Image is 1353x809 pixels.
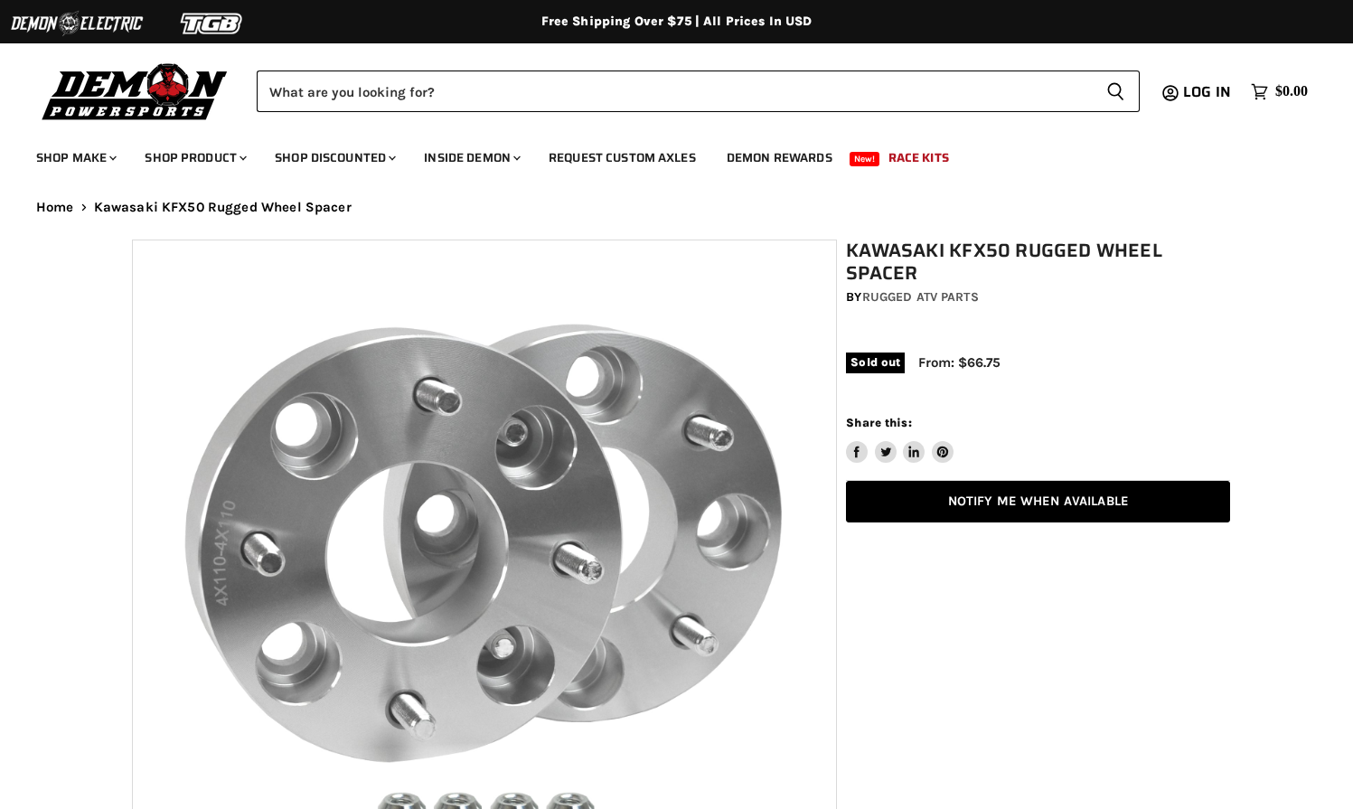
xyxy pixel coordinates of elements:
[36,200,74,215] a: Home
[1175,84,1242,100] a: Log in
[257,71,1092,112] input: Search
[535,139,709,176] a: Request Custom Axles
[145,6,280,41] img: TGB Logo 2
[1242,79,1317,105] a: $0.00
[918,354,1001,371] span: From: $66.75
[257,71,1140,112] form: Product
[36,59,234,123] img: Demon Powersports
[261,139,407,176] a: Shop Discounted
[94,200,352,215] span: Kawasaki KFX50 Rugged Wheel Spacer
[713,139,846,176] a: Demon Rewards
[846,287,1230,307] div: by
[23,139,127,176] a: Shop Make
[410,139,531,176] a: Inside Demon
[23,132,1303,176] ul: Main menu
[846,481,1230,523] a: Notify Me When Available
[846,353,905,372] span: Sold out
[862,289,979,305] a: Rugged ATV Parts
[1275,83,1308,100] span: $0.00
[9,6,145,41] img: Demon Electric Logo 2
[1183,80,1231,103] span: Log in
[1092,71,1140,112] button: Search
[846,240,1230,285] h1: Kawasaki KFX50 Rugged Wheel Spacer
[875,139,963,176] a: Race Kits
[846,416,911,429] span: Share this:
[850,152,880,166] span: New!
[131,139,258,176] a: Shop Product
[846,415,954,463] aside: Share this:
